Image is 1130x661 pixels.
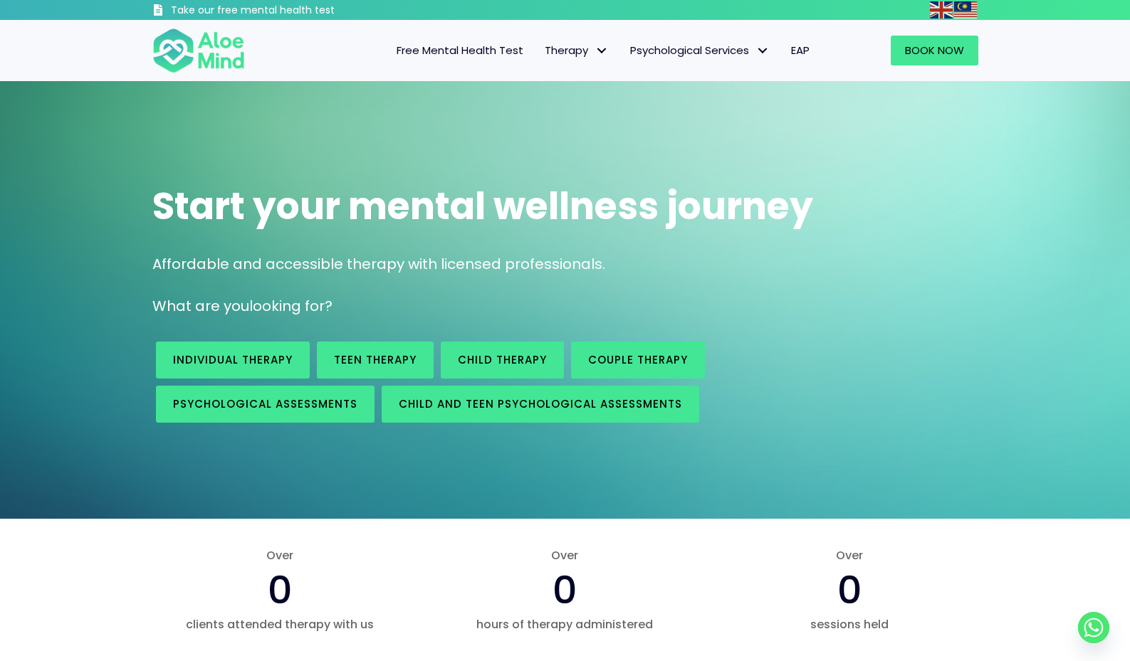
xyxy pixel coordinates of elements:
[905,43,964,58] span: Book Now
[571,342,705,379] a: Couple therapy
[263,36,820,65] nav: Menu
[891,36,978,65] a: Book Now
[156,386,375,423] a: Psychological assessments
[441,342,564,379] a: Child Therapy
[386,36,534,65] a: Free Mental Health Test
[156,342,310,379] a: Individual therapy
[837,563,862,617] span: 0
[397,43,523,58] span: Free Mental Health Test
[152,296,249,316] span: What are you
[173,352,293,367] span: Individual therapy
[721,547,978,564] span: Over
[780,36,820,65] a: EAP
[930,1,953,18] img: en
[753,41,773,61] span: Psychological Services: submenu
[954,1,978,18] a: Malay
[334,352,417,367] span: Teen Therapy
[152,254,978,275] p: Affordable and accessible therapy with licensed professionals.
[458,352,547,367] span: Child Therapy
[721,616,978,633] span: sessions held
[592,41,612,61] span: Therapy: submenu
[268,563,293,617] span: 0
[630,43,770,58] span: Psychological Services
[399,396,682,411] span: Child and Teen Psychological assessments
[152,180,813,232] span: Start your mental wellness journey
[1078,612,1109,643] a: Whatsapp
[152,27,245,74] img: Aloe mind Logo
[436,616,693,633] span: hours of therapy administered
[249,296,333,316] span: looking for?
[173,396,357,411] span: Psychological assessments
[553,563,577,617] span: 0
[436,547,693,564] span: Over
[152,4,411,20] a: Take our free mental health test
[152,616,409,633] span: clients attended therapy with us
[545,43,609,58] span: Therapy
[534,36,619,65] a: TherapyTherapy: submenu
[152,547,409,564] span: Over
[954,1,977,18] img: ms
[317,342,434,379] a: Teen Therapy
[930,1,954,18] a: English
[382,386,699,423] a: Child and Teen Psychological assessments
[171,4,411,18] h3: Take our free mental health test
[588,352,688,367] span: Couple therapy
[619,36,780,65] a: Psychological ServicesPsychological Services: submenu
[791,43,810,58] span: EAP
